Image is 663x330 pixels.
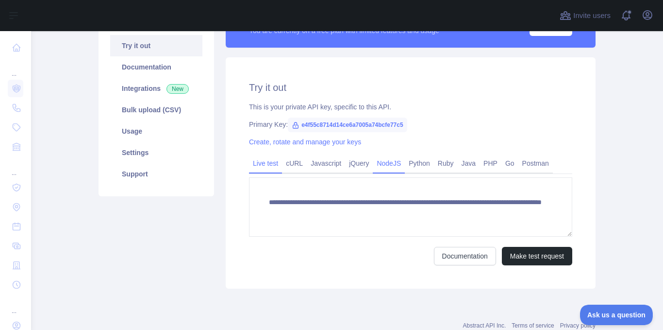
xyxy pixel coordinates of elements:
[501,156,518,171] a: Go
[434,247,496,265] a: Documentation
[249,138,361,146] a: Create, rotate and manage your keys
[307,156,345,171] a: Javascript
[518,156,553,171] a: Postman
[110,121,202,142] a: Usage
[573,10,611,21] span: Invite users
[8,157,23,177] div: ...
[110,142,202,163] a: Settings
[110,163,202,185] a: Support
[110,35,202,56] a: Try it out
[110,78,202,99] a: Integrations New
[110,99,202,121] a: Bulk upload (CSV)
[8,58,23,78] div: ...
[110,56,202,78] a: Documentation
[560,322,596,329] a: Privacy policy
[463,322,506,329] a: Abstract API Inc.
[166,84,189,94] span: New
[282,156,307,171] a: cURL
[512,322,554,329] a: Terms of service
[249,120,572,129] div: Primary Key:
[249,81,572,94] h2: Try it out
[480,156,501,171] a: PHP
[405,156,434,171] a: Python
[434,156,458,171] a: Ruby
[580,305,653,325] iframe: Toggle Customer Support
[288,118,407,132] span: e4f55c8714d14ce6a7005a74bcfe77c5
[249,156,282,171] a: Live test
[249,102,572,112] div: This is your private API key, specific to this API.
[8,295,23,315] div: ...
[502,247,572,265] button: Make test request
[345,156,373,171] a: jQuery
[458,156,480,171] a: Java
[558,8,613,23] button: Invite users
[373,156,405,171] a: NodeJS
